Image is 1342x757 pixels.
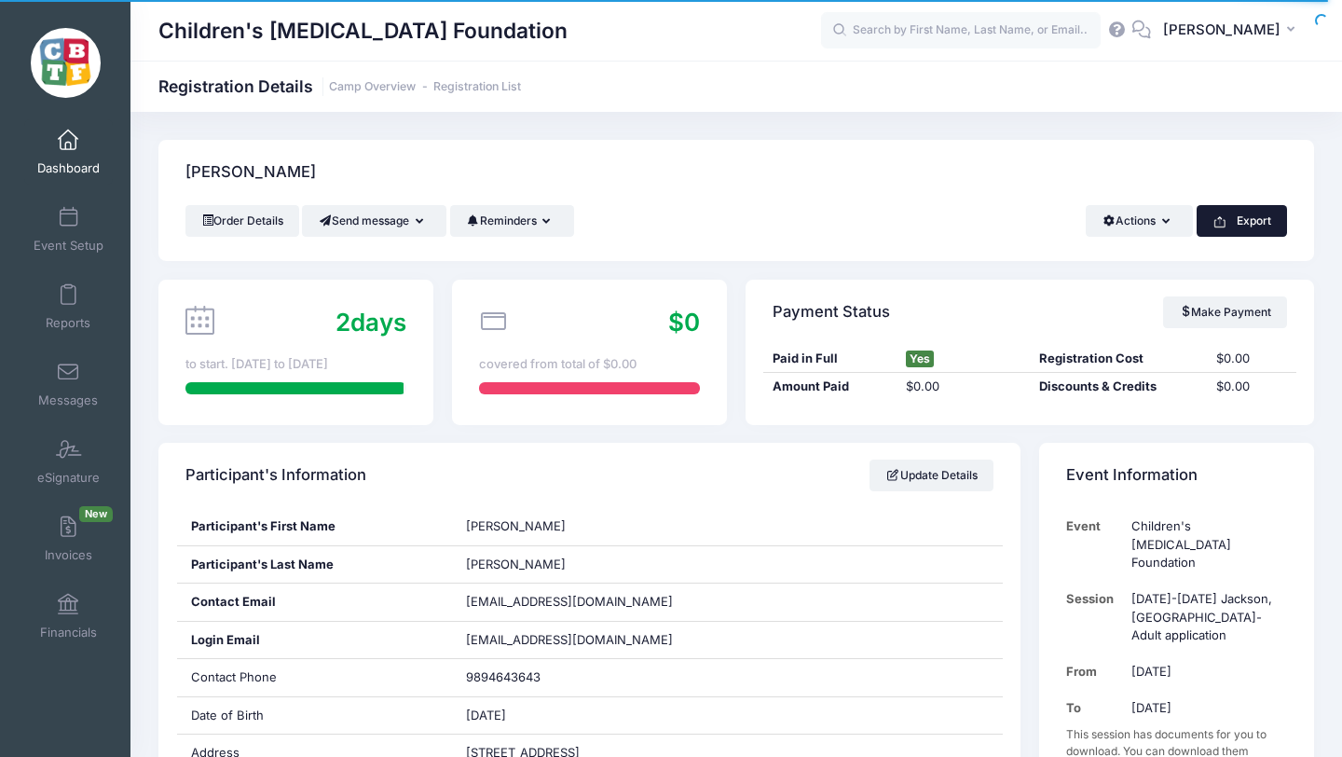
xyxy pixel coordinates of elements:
a: Dashboard [24,119,113,185]
span: [EMAIL_ADDRESS][DOMAIN_NAME] [466,594,673,609]
a: Order Details [185,205,299,237]
td: [DATE] [1123,690,1287,726]
span: Dashboard [37,160,100,176]
a: Messages [24,351,113,417]
span: 9894643643 [466,669,541,684]
div: $0.00 [1207,378,1295,396]
td: From [1066,654,1123,690]
h4: Event Information [1066,449,1198,502]
td: To [1066,690,1123,726]
div: $0.00 [897,378,1030,396]
span: Event Setup [34,238,103,254]
div: days [335,304,406,340]
td: Session [1066,581,1123,654]
span: [DATE] [466,708,506,723]
div: to start. [DATE] to [DATE] [185,355,406,374]
span: [PERSON_NAME] [1163,20,1280,40]
h4: [PERSON_NAME] [185,146,316,200]
input: Search by First Name, Last Name, or Email... [821,12,1101,49]
span: [PERSON_NAME] [466,557,566,571]
a: Reports [24,274,113,339]
a: Registration List [433,80,521,94]
span: Financials [40,625,97,640]
div: Participant's First Name [177,508,452,545]
span: Yes [906,351,934,367]
td: [DATE] [1123,654,1287,690]
div: Date of Birth [177,697,452,735]
td: Event [1066,508,1123,581]
button: Reminders [450,205,574,237]
a: Make Payment [1163,296,1287,328]
span: [EMAIL_ADDRESS][DOMAIN_NAME] [466,631,699,650]
button: [PERSON_NAME] [1151,9,1314,52]
div: covered from total of $0.00 [479,355,700,374]
a: Camp Overview [329,80,416,94]
a: Financials [24,584,113,649]
div: Registration Cost [1030,350,1207,368]
button: Send message [302,205,446,237]
div: Participant's Last Name [177,546,452,584]
div: Paid in Full [763,350,897,368]
span: $0 [668,308,700,337]
div: Login Email [177,622,452,659]
h1: Registration Details [158,76,521,96]
td: Children's [MEDICAL_DATA] Foundation [1123,508,1287,581]
td: [DATE]-[DATE] Jackson, [GEOGRAPHIC_DATA]-Adult application [1123,581,1287,654]
span: Invoices [45,547,92,563]
a: eSignature [24,429,113,494]
span: Reports [46,315,90,331]
a: Event Setup [24,197,113,262]
div: Contact Phone [177,659,452,696]
h4: Payment Status [773,285,890,338]
button: Export [1197,205,1287,237]
a: Update Details [870,460,993,491]
h4: Participant's Information [185,449,366,502]
div: Discounts & Credits [1030,378,1207,396]
h1: Children's [MEDICAL_DATA] Foundation [158,9,568,52]
div: Contact Email [177,584,452,621]
span: New [79,506,113,522]
div: $0.00 [1207,350,1295,368]
button: Actions [1086,205,1193,237]
span: eSignature [37,470,100,486]
span: Messages [38,392,98,408]
span: 2 [335,308,350,337]
a: InvoicesNew [24,506,113,571]
span: [PERSON_NAME] [466,518,566,533]
div: Amount Paid [763,378,897,396]
img: Children's Brain Tumor Foundation [31,28,101,98]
